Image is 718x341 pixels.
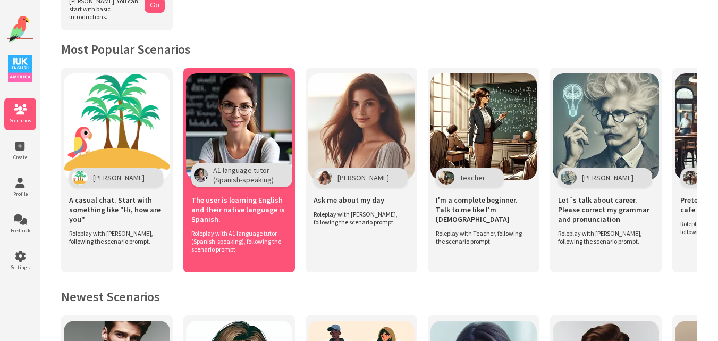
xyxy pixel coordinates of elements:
span: Ask me about my day [314,195,384,205]
span: [PERSON_NAME] [337,173,389,182]
img: Scenario Image [308,73,415,180]
img: Scenario Image [553,73,659,180]
span: Roleplay with Teacher, following the scenario prompt. [436,229,526,245]
span: Roleplay with A1 language tutor (Spanish-speaking), following the scenario prompt. [191,229,282,253]
span: A1 language tutor (Spanish-speaking) [213,165,274,185]
span: Roleplay with [PERSON_NAME], following the scenario prompt. [69,229,159,245]
span: Profile [4,190,36,197]
span: A casual chat. Start with something like "Hi, how are you" [69,195,165,224]
h2: Newest Scenarios [61,288,697,305]
span: Settings [4,264,36,271]
img: Character [561,171,577,185]
span: Let´s talk about career. Please correct my grammar and pronunciation [558,195,654,224]
img: Website Logo [7,16,33,43]
span: Teacher [460,173,485,182]
img: Scenario Image [64,73,170,180]
span: [PERSON_NAME] [93,173,145,182]
h2: Most Popular Scenarios [61,41,697,57]
img: IUK Logo [8,55,32,82]
span: I'm a complete beginner. Talk to me like I'm [DEMOGRAPHIC_DATA] [436,195,531,224]
img: Character [316,171,332,185]
span: Roleplay with [PERSON_NAME], following the scenario prompt. [558,229,648,245]
img: Scenario Image [430,73,537,180]
img: Character [72,171,88,185]
img: Character [683,171,699,185]
img: Character [438,171,454,185]
span: [PERSON_NAME] [582,173,633,182]
span: The user is learning English and their native language is Spanish. [191,195,287,224]
img: Character [194,168,208,182]
img: Scenario Image [186,73,292,180]
span: Create [4,154,36,161]
span: Roleplay with [PERSON_NAME], following the scenario prompt. [314,210,404,226]
span: Scenarios [4,117,36,124]
span: Feedback [4,227,36,234]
